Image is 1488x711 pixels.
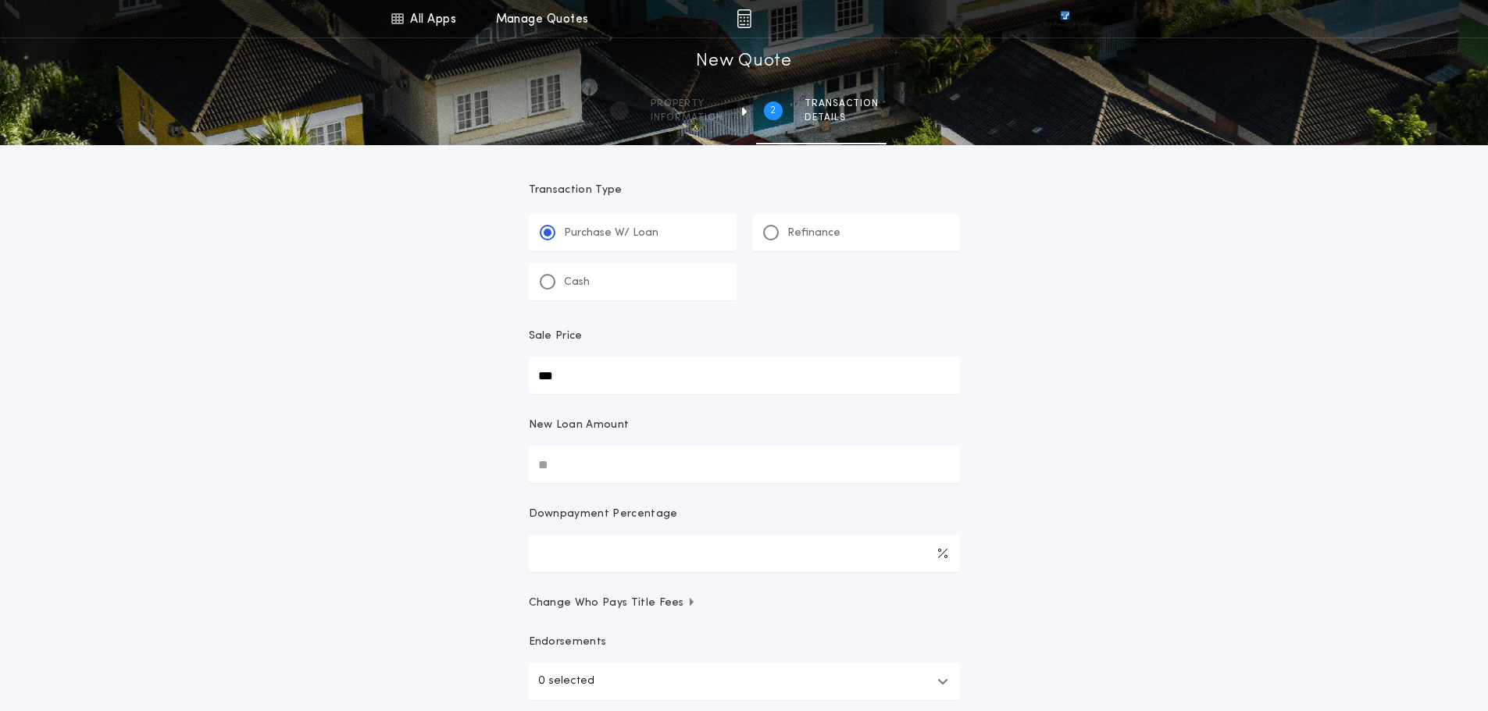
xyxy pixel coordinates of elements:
[529,418,630,433] p: New Loan Amount
[651,112,723,124] span: information
[805,98,879,110] span: Transaction
[529,329,583,344] p: Sale Price
[529,446,960,483] input: New Loan Amount
[538,672,594,691] p: 0 selected
[737,9,751,28] img: img
[651,98,723,110] span: Property
[529,595,697,611] span: Change Who Pays Title Fees
[529,183,960,198] p: Transaction Type
[805,112,879,124] span: details
[696,49,791,74] h1: New Quote
[564,275,590,290] p: Cash
[1032,11,1097,27] img: vs-icon
[787,226,840,241] p: Refinance
[529,507,678,522] p: Downpayment Percentage
[529,535,960,572] input: Downpayment Percentage
[564,226,658,241] p: Purchase W/ Loan
[529,595,960,611] button: Change Who Pays Title Fees
[770,105,776,117] h2: 2
[529,663,960,700] button: 0 selected
[529,635,960,650] p: Endorsements
[529,357,960,394] input: Sale Price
